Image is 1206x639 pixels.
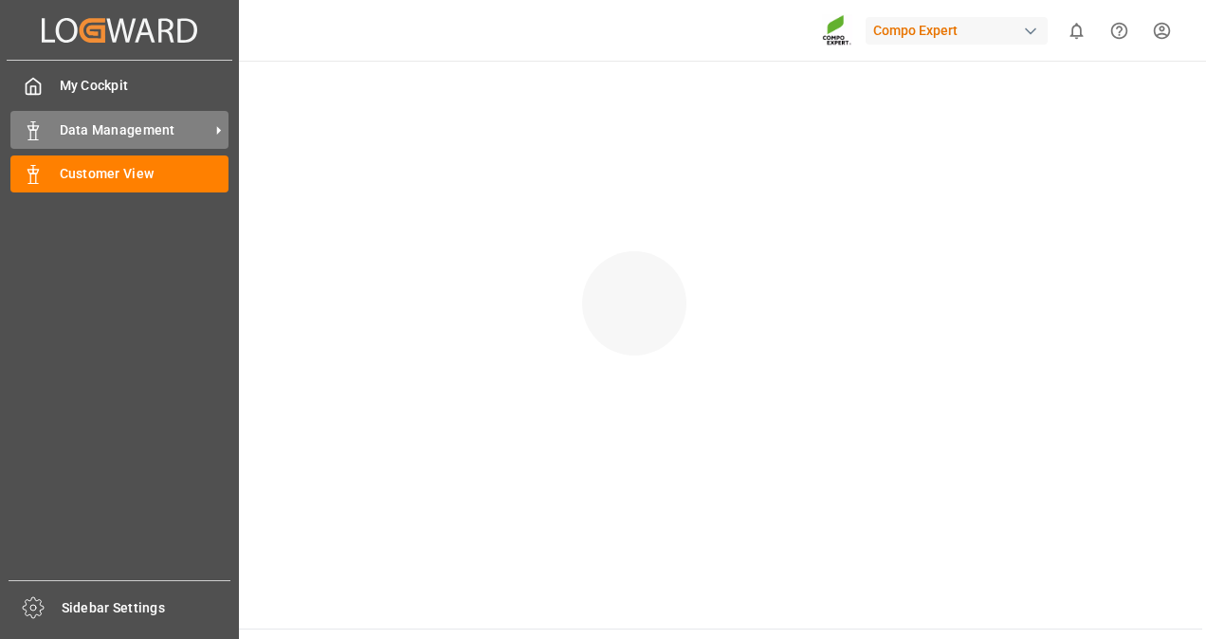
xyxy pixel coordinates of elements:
button: Compo Expert [866,12,1055,48]
img: Screenshot%202023-09-29%20at%2010.02.21.png_1712312052.png [822,14,852,47]
a: My Cockpit [10,67,228,104]
a: Customer View [10,155,228,192]
button: show 0 new notifications [1055,9,1098,52]
button: Help Center [1098,9,1141,52]
div: Compo Expert [866,17,1048,45]
span: Data Management [60,120,210,140]
span: Customer View [60,164,229,184]
span: Sidebar Settings [62,598,231,618]
span: My Cockpit [60,76,229,96]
